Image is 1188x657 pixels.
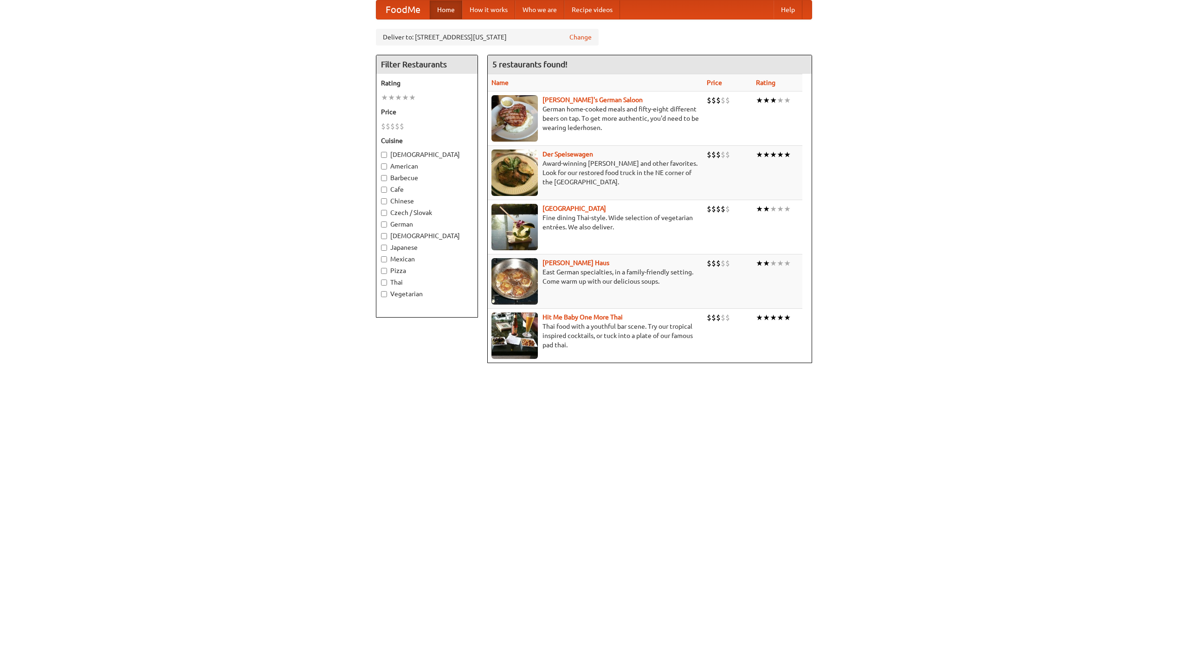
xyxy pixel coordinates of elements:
li: $ [716,312,721,323]
li: ★ [388,92,395,103]
li: $ [386,121,390,131]
li: $ [721,150,725,160]
li: ★ [784,150,791,160]
li: ★ [770,204,777,214]
li: ★ [756,204,763,214]
a: Der Speisewagen [542,150,593,158]
a: [GEOGRAPHIC_DATA] [542,205,606,212]
li: ★ [784,258,791,268]
label: Barbecue [381,173,473,182]
p: German home-cooked meals and fifty-eight different beers on tap. To get more authentic, you'd nee... [491,104,699,132]
b: [PERSON_NAME] Haus [542,259,609,267]
li: ★ [777,258,784,268]
a: Recipe videos [564,0,620,19]
li: $ [395,121,400,131]
img: speisewagen.jpg [491,150,538,196]
label: [DEMOGRAPHIC_DATA] [381,231,473,241]
h5: Rating [381,78,473,88]
li: $ [711,312,716,323]
p: East German specialties, in a family-friendly setting. Come warm up with our delicious soups. [491,267,699,286]
a: Help [774,0,802,19]
li: ★ [402,92,409,103]
input: Vegetarian [381,291,387,297]
a: [PERSON_NAME]'s German Saloon [542,96,643,104]
label: Pizza [381,266,473,275]
label: Cafe [381,185,473,194]
li: $ [725,95,730,105]
li: ★ [777,204,784,214]
div: Deliver to: [STREET_ADDRESS][US_STATE] [376,29,599,46]
li: ★ [756,258,763,268]
label: Thai [381,278,473,287]
li: $ [721,258,725,268]
li: ★ [777,312,784,323]
li: ★ [756,150,763,160]
label: American [381,162,473,171]
label: Vegetarian [381,289,473,299]
input: Japanese [381,245,387,251]
a: Home [430,0,462,19]
label: Chinese [381,196,473,206]
input: Thai [381,280,387,286]
li: ★ [777,95,784,105]
li: $ [381,121,386,131]
input: Mexican [381,256,387,262]
a: Rating [756,79,775,86]
img: babythai.jpg [491,312,538,359]
li: $ [400,121,404,131]
li: ★ [395,92,402,103]
p: Thai food with a youthful bar scene. Try our tropical inspired cocktails, or tuck into a plate of... [491,322,699,350]
li: $ [707,312,711,323]
input: American [381,163,387,169]
input: Pizza [381,268,387,274]
a: FoodMe [376,0,430,19]
input: [DEMOGRAPHIC_DATA] [381,233,387,239]
input: [DEMOGRAPHIC_DATA] [381,152,387,158]
p: Award-winning [PERSON_NAME] and other favorites. Look for our restored food truck in the NE corne... [491,159,699,187]
li: $ [721,95,725,105]
li: ★ [763,312,770,323]
li: ★ [756,312,763,323]
li: $ [707,150,711,160]
li: ★ [784,204,791,214]
input: Cafe [381,187,387,193]
li: $ [716,258,721,268]
img: esthers.jpg [491,95,538,142]
li: ★ [770,95,777,105]
li: $ [716,95,721,105]
li: ★ [770,312,777,323]
p: Fine dining Thai-style. Wide selection of vegetarian entrées. We also deliver. [491,213,699,232]
input: Czech / Slovak [381,210,387,216]
li: ★ [777,150,784,160]
li: ★ [770,258,777,268]
label: Mexican [381,254,473,264]
input: Chinese [381,198,387,204]
li: $ [721,204,725,214]
li: $ [707,95,711,105]
li: $ [716,150,721,160]
li: ★ [784,312,791,323]
label: German [381,220,473,229]
li: $ [711,95,716,105]
li: $ [711,204,716,214]
ng-pluralize: 5 restaurants found! [492,60,568,69]
img: kohlhaus.jpg [491,258,538,305]
input: German [381,221,387,228]
li: ★ [409,92,416,103]
a: How it works [462,0,515,19]
input: Barbecue [381,175,387,181]
label: [DEMOGRAPHIC_DATA] [381,150,473,159]
label: Japanese [381,243,473,252]
li: ★ [784,95,791,105]
li: ★ [770,150,777,160]
a: Who we are [515,0,564,19]
a: Hit Me Baby One More Thai [542,313,623,321]
li: ★ [763,204,770,214]
img: satay.jpg [491,204,538,250]
li: $ [725,150,730,160]
li: ★ [763,258,770,268]
li: $ [390,121,395,131]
